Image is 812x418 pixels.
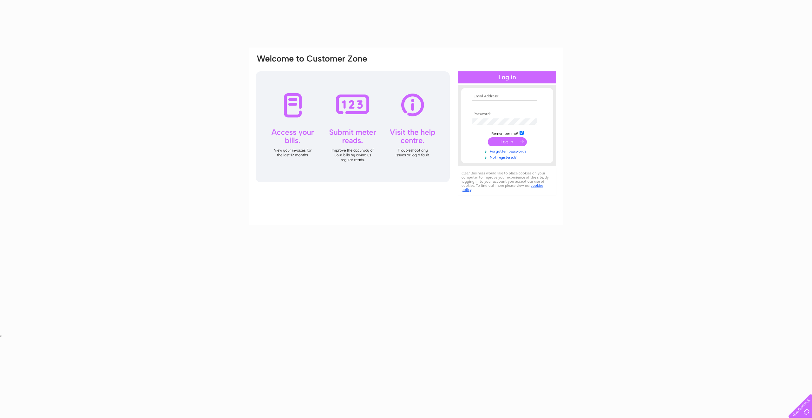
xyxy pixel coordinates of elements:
[470,130,544,136] td: Remember me?
[488,137,527,146] input: Submit
[472,154,544,160] a: Not registered?
[472,148,544,154] a: Forgotten password?
[458,168,556,195] div: Clear Business would like to place cookies on your computer to improve your experience of the sit...
[470,94,544,99] th: Email Address:
[470,112,544,116] th: Password:
[462,183,543,192] a: cookies policy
